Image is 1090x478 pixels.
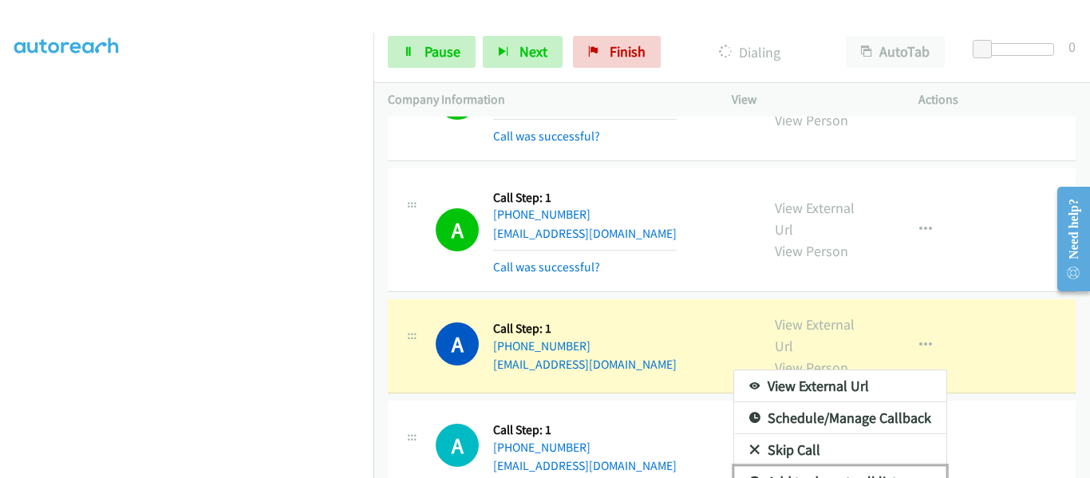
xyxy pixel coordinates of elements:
[734,402,946,434] a: Schedule/Manage Callback
[436,424,479,467] h1: A
[1044,176,1090,302] iframe: Resource Center
[734,434,946,466] a: Skip Call
[734,370,946,402] a: View External Url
